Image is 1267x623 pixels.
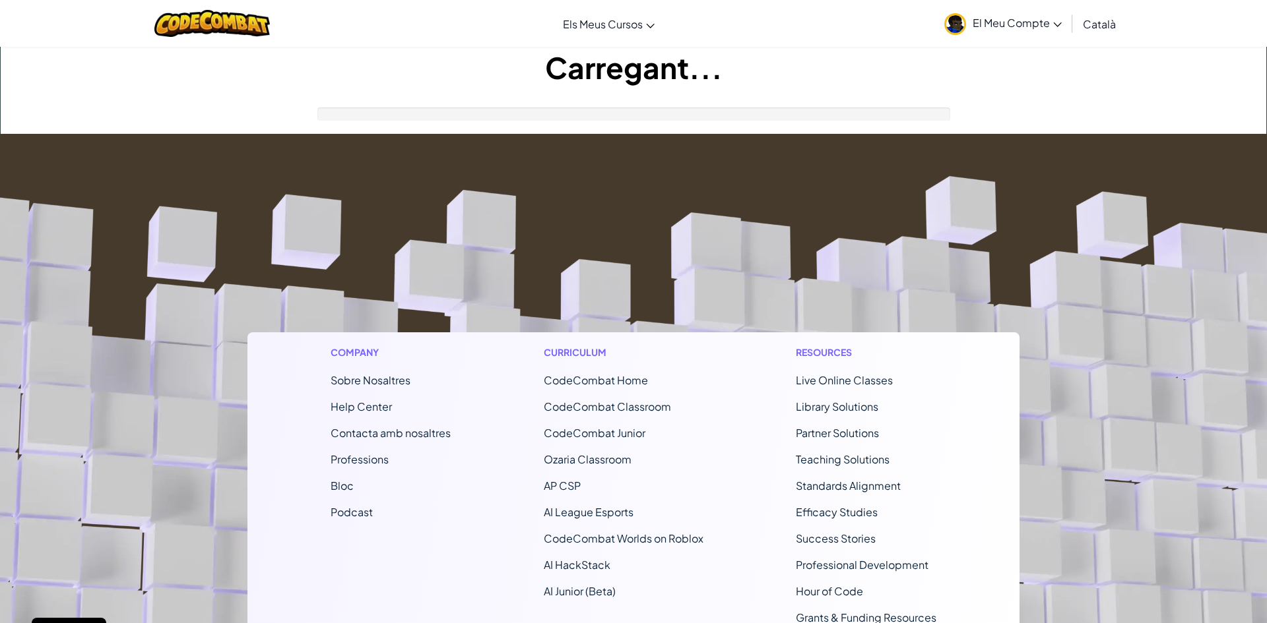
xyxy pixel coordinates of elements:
a: CodeCombat Classroom [544,400,671,413]
a: Standards Alignment [796,479,901,492]
a: Ozaria Classroom [544,452,632,466]
a: Teaching Solutions [796,452,890,466]
h1: Curriculum [544,345,703,359]
span: Els Meus Cursos [563,17,643,31]
a: Success Stories [796,531,876,545]
span: Contacta amb nosaltres [331,426,451,440]
a: AI HackStack [544,558,610,572]
span: Català [1083,17,1116,31]
h1: Company [331,345,451,359]
span: CodeCombat Home [544,373,648,387]
a: Professions [331,452,389,466]
a: AI Junior (Beta) [544,584,616,598]
a: Efficacy Studies [796,505,878,519]
a: Bloc [331,479,354,492]
span: El Meu Compte [973,16,1062,30]
a: Professional Development [796,558,928,572]
h1: Carregant... [1,47,1266,88]
a: Help Center [331,400,392,413]
a: CodeCombat Junior [544,426,645,440]
a: Sobre Nosaltres [331,373,410,387]
img: CodeCombat logo [154,10,270,37]
img: avatar [944,13,966,35]
h1: Resources [796,345,936,359]
a: CodeCombat Worlds on Roblox [544,531,703,545]
a: Podcast [331,505,373,519]
a: El Meu Compte [938,3,1068,44]
a: Els Meus Cursos [556,6,661,42]
a: Live Online Classes [796,373,893,387]
a: Library Solutions [796,400,878,413]
a: AI League Esports [544,505,633,519]
a: AP CSP [544,479,581,492]
a: Hour of Code [796,584,863,598]
a: Català [1076,6,1122,42]
a: Partner Solutions [796,426,879,440]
